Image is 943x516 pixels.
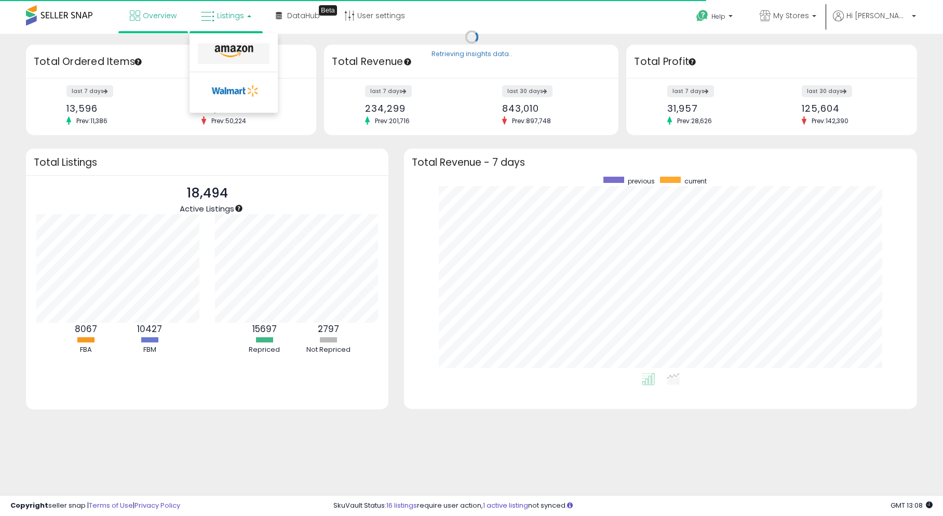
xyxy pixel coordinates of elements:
[806,116,854,125] span: Prev: 142,390
[667,103,764,114] div: 31,957
[287,10,320,21] span: DataHub
[846,10,909,21] span: Hi [PERSON_NAME]
[628,177,655,186] span: previous
[137,323,162,335] b: 10427
[180,203,234,214] span: Active Listings
[370,116,415,125] span: Prev: 201,716
[403,57,412,67] div: Tooltip anchor
[66,103,163,114] div: 13,596
[34,158,381,166] h3: Total Listings
[634,55,909,69] h3: Total Profit
[133,57,143,67] div: Tooltip anchor
[802,103,898,114] div: 125,604
[507,116,556,125] span: Prev: 897,748
[773,10,809,21] span: My Stores
[412,158,910,166] h3: Total Revenue - 7 days
[297,345,359,355] div: Not Repriced
[672,116,717,125] span: Prev: 28,626
[688,2,743,34] a: Help
[234,204,244,213] div: Tooltip anchor
[365,103,464,114] div: 234,299
[711,12,725,21] span: Help
[143,10,177,21] span: Overview
[55,345,117,355] div: FBA
[502,85,553,97] label: last 30 days
[71,116,113,125] span: Prev: 11,386
[318,323,339,335] b: 2797
[201,103,298,114] div: 48,824
[66,85,113,97] label: last 7 days
[180,183,234,203] p: 18,494
[332,55,611,69] h3: Total Revenue
[502,103,601,114] div: 843,010
[833,10,916,34] a: Hi [PERSON_NAME]
[684,177,707,186] span: current
[696,9,709,22] i: Get Help
[34,55,308,69] h3: Total Ordered Items
[667,85,714,97] label: last 7 days
[802,85,852,97] label: last 30 days
[688,57,697,67] div: Tooltip anchor
[252,323,277,335] b: 15697
[206,116,251,125] span: Prev: 50,224
[432,50,512,59] div: Retrieving insights data..
[118,345,181,355] div: FBM
[75,323,97,335] b: 8067
[217,10,244,21] span: Listings
[319,5,337,16] div: Tooltip anchor
[233,345,295,355] div: Repriced
[365,85,412,97] label: last 7 days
